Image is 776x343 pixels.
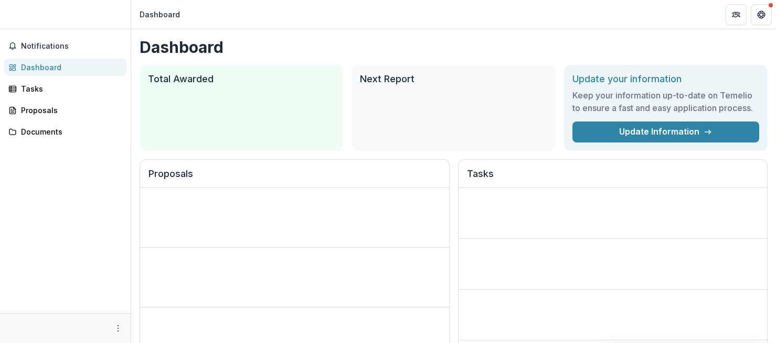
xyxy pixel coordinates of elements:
[148,73,335,85] h2: Total Awarded
[135,7,184,22] nav: breadcrumb
[467,168,759,188] h2: Tasks
[572,121,759,142] a: Update Information
[21,126,118,137] div: Documents
[148,168,441,188] h2: Proposals
[572,73,759,85] h2: Update your information
[360,73,547,85] h2: Next Report
[140,9,180,20] div: Dashboard
[4,38,126,54] button: Notifications
[4,59,126,76] a: Dashboard
[4,102,126,119] a: Proposals
[112,322,124,335] button: More
[21,83,118,94] div: Tasks
[751,4,772,25] button: Get Help
[4,80,126,97] a: Tasks
[4,123,126,140] a: Documents
[21,42,122,51] span: Notifications
[140,38,768,57] h1: Dashboard
[572,89,759,114] h3: Keep your information up-to-date on Temelio to ensure a fast and easy application process.
[21,105,118,116] div: Proposals
[21,62,118,73] div: Dashboard
[726,4,747,25] button: Partners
